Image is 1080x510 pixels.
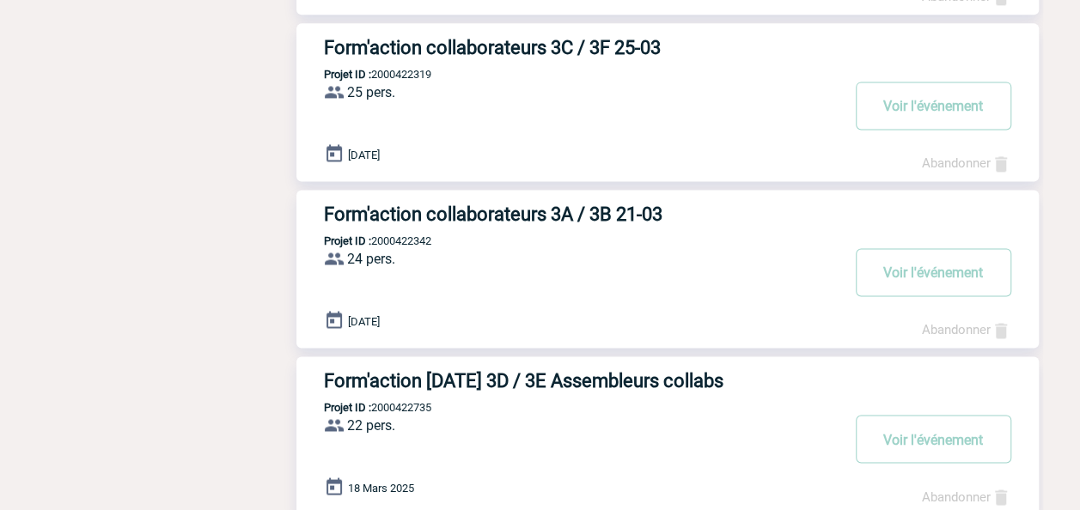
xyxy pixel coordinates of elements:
span: 24 pers. [347,251,395,267]
h3: Form'action [DATE] 3D / 3E Assembleurs collabs [324,370,839,392]
p: 2000422735 [296,401,431,414]
span: 18 Mars 2025 [348,482,414,495]
button: Voir l'événement [856,248,1011,296]
button: Voir l'événement [856,415,1011,463]
button: Voir l'événement [856,82,1011,130]
b: Projet ID : [324,401,371,414]
span: [DATE] [348,315,380,328]
a: Abandonner [922,155,1011,171]
b: Projet ID : [324,234,371,247]
p: 2000422319 [296,68,431,81]
a: Abandonner [922,489,1011,504]
span: 25 pers. [347,84,395,100]
p: 2000422342 [296,234,431,247]
b: Projet ID : [324,68,371,81]
a: Form'action [DATE] 3D / 3E Assembleurs collabs [296,370,1039,392]
h3: Form'action collaborateurs 3A / 3B 21-03 [324,203,839,225]
a: Form'action collaborateurs 3A / 3B 21-03 [296,203,1039,225]
span: 22 pers. [347,417,395,434]
span: [DATE] [348,149,380,161]
a: Abandonner [922,322,1011,337]
a: Form'action collaborateurs 3C / 3F 25-03 [296,37,1039,58]
h3: Form'action collaborateurs 3C / 3F 25-03 [324,37,839,58]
